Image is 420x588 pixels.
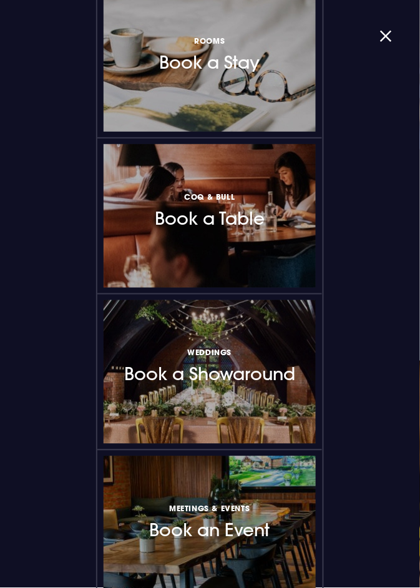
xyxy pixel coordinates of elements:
[124,346,295,385] h3: Book a Showaround
[188,348,232,358] span: Weddings
[104,144,316,288] a: Coq & BullBook a Table
[160,34,260,73] h3: Book a Stay
[104,300,316,444] a: WeddingsBook a Showaround
[195,36,225,46] span: Rooms
[169,504,250,514] span: Meetings & Events
[150,502,270,541] h3: Book an Event
[155,190,265,229] h3: Book a Table
[185,192,235,202] span: Coq & Bull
